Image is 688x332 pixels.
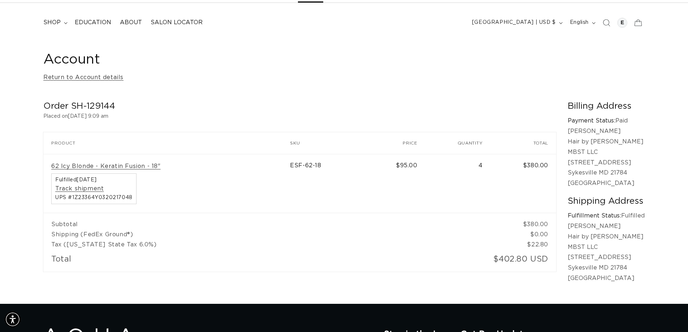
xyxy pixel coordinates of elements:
[490,229,556,240] td: $0.00
[75,19,111,26] span: Education
[120,19,142,26] span: About
[43,229,490,240] td: Shipping (FedEx Ground®)
[568,126,645,189] p: [PERSON_NAME] Hair by [PERSON_NAME] MBST LLC [STREET_ADDRESS] Sykesville MD 21784 [GEOGRAPHIC_DATA]
[425,154,491,213] td: 4
[55,177,133,182] span: Fulfilled
[290,154,367,213] td: ESF-62-18
[43,240,490,250] td: Tax ([US_STATE] State Tax 6.0%)
[568,196,645,207] h2: Shipping Address
[43,112,556,121] p: Placed on
[43,19,61,26] span: shop
[146,14,207,31] a: Salon Locator
[43,250,425,272] td: Total
[568,101,645,112] h2: Billing Address
[39,14,70,31] summary: shop
[568,118,615,124] strong: Payment Status:
[43,101,556,112] h2: Order SH-129144
[490,240,556,250] td: $22.80
[568,221,645,284] p: [PERSON_NAME] Hair by [PERSON_NAME] MBST LLC [STREET_ADDRESS] Sykesville MD 21784 [GEOGRAPHIC_DATA]
[43,132,290,154] th: Product
[367,132,425,154] th: Price
[68,114,108,119] time: [DATE] 9:09 am
[472,19,556,26] span: [GEOGRAPHIC_DATA] | USD $
[51,163,161,170] a: 62 Icy Blonde - Keratin Fusion - 18"
[468,16,566,30] button: [GEOGRAPHIC_DATA] | USD $
[570,19,589,26] span: English
[43,72,124,83] a: Return to Account details
[396,163,417,168] span: $95.00
[598,15,614,31] summary: Search
[290,132,367,154] th: SKU
[425,132,491,154] th: Quantity
[568,211,645,221] p: Fulfilled
[43,213,490,229] td: Subtotal
[55,195,133,200] span: UPS #1Z23364Y0320217048
[566,16,598,30] button: English
[70,14,116,31] a: Education
[55,185,104,193] a: Track shipment
[490,132,556,154] th: Total
[5,311,21,327] div: Accessibility Menu
[568,116,645,126] p: Paid
[568,213,621,219] strong: Fulfillment Status:
[151,19,203,26] span: Salon Locator
[425,250,556,272] td: $402.80 USD
[43,51,645,69] h1: Account
[77,177,97,182] time: [DATE]
[116,14,146,31] a: About
[490,213,556,229] td: $380.00
[490,154,556,213] td: $380.00
[652,297,688,332] iframe: Chat Widget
